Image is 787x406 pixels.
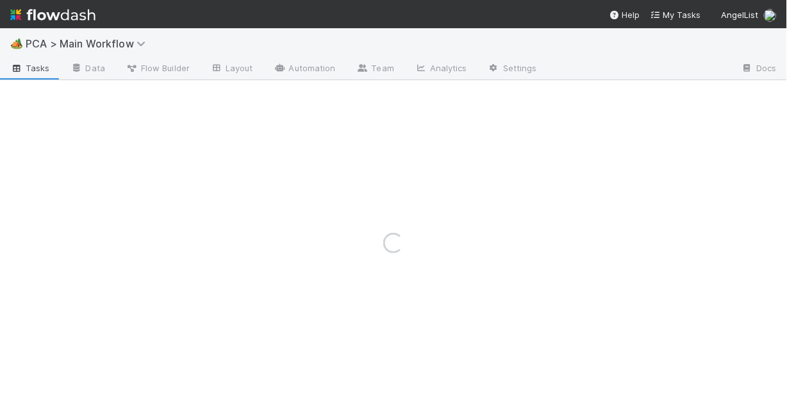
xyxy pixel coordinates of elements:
a: Automation [263,59,346,80]
span: Flow Builder [126,62,190,74]
img: avatar_1c530150-f9f0-4fb8-9f5d-006d570d4582.png [764,9,777,22]
a: Settings [477,59,547,80]
a: Team [346,59,404,80]
a: Layout [200,59,263,80]
div: Help [609,8,640,21]
span: PCA > Main Workflow [26,37,152,50]
span: Tasks [10,62,50,74]
a: Analytics [404,59,477,80]
span: 🏕️ [10,38,23,49]
span: AngelList [722,10,759,20]
a: Docs [731,59,787,80]
a: My Tasks [650,8,701,21]
a: Flow Builder [115,59,200,80]
img: logo-inverted-e16ddd16eac7371096b0.svg [10,4,95,26]
span: My Tasks [650,10,701,20]
a: Data [60,59,115,80]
